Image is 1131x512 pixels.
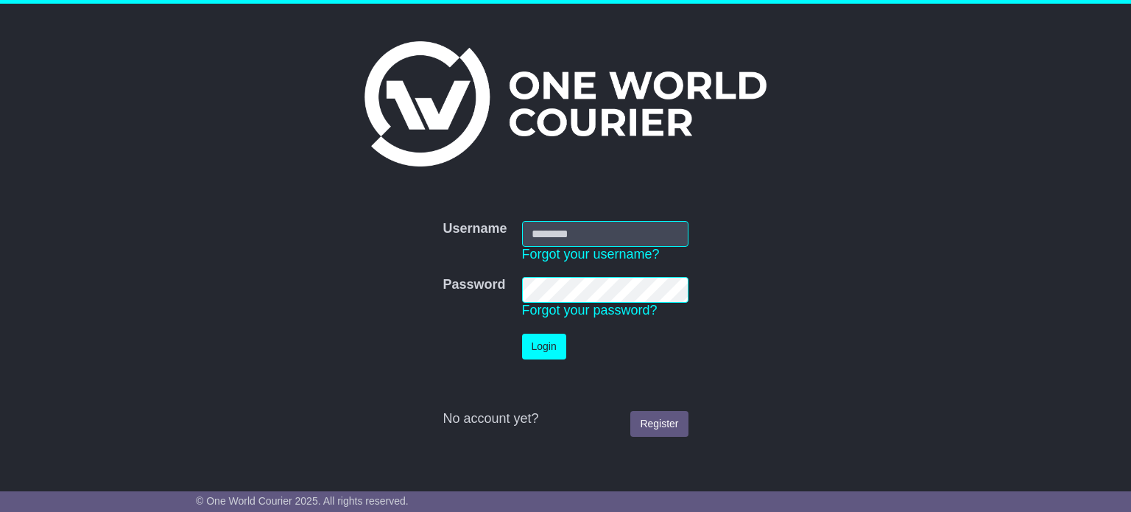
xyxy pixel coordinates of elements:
[630,411,688,437] a: Register
[443,277,505,293] label: Password
[522,247,660,262] a: Forgot your username?
[443,221,507,237] label: Username
[522,334,566,360] button: Login
[196,495,409,507] span: © One World Courier 2025. All rights reserved.
[522,303,658,318] a: Forgot your password?
[443,411,688,427] div: No account yet?
[364,41,767,166] img: One World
